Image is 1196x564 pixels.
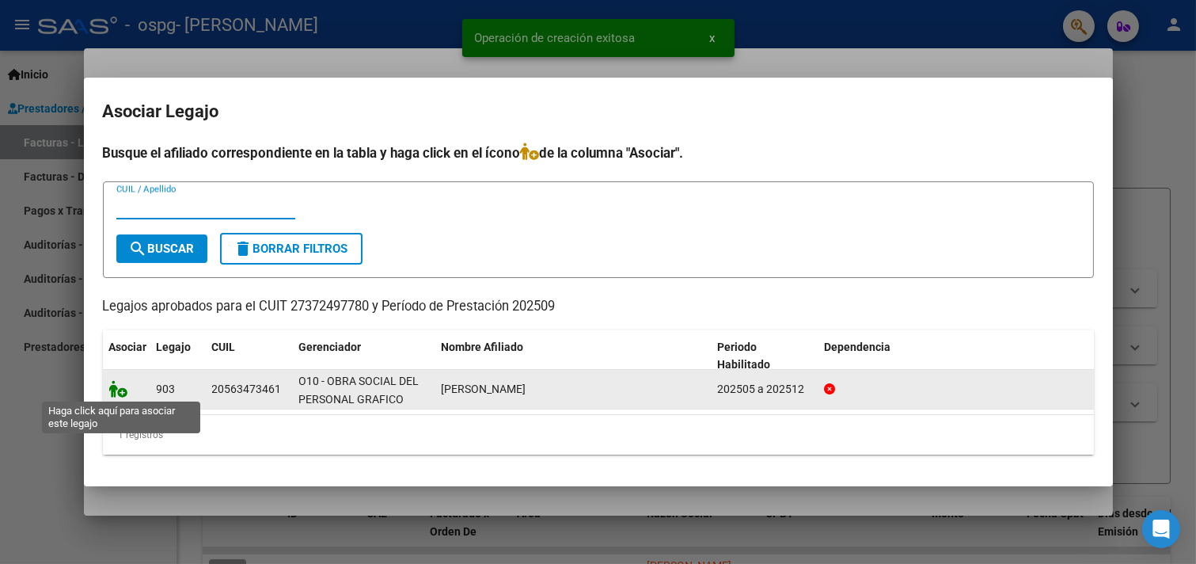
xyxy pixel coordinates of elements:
[103,330,150,383] datatable-header-cell: Asociar
[711,330,818,383] datatable-header-cell: Periodo Habilitado
[212,380,282,398] div: 20563473461
[824,341,890,353] span: Dependencia
[442,341,524,353] span: Nombre Afiliado
[103,143,1094,163] h4: Busque el afiliado correspondiente en la tabla y haga click en el ícono de la columna "Asociar".
[206,330,293,383] datatable-header-cell: CUIL
[109,341,147,353] span: Asociar
[212,341,236,353] span: CUIL
[220,233,363,265] button: Borrar Filtros
[116,234,207,263] button: Buscar
[234,242,348,256] span: Borrar Filtros
[299,341,362,353] span: Gerenciador
[129,242,195,256] span: Buscar
[1142,510,1180,548] div: Open Intercom Messenger
[129,239,148,258] mat-icon: search
[293,330,435,383] datatable-header-cell: Gerenciador
[435,330,712,383] datatable-header-cell: Nombre Afiliado
[150,330,206,383] datatable-header-cell: Legajo
[103,97,1094,127] h2: Asociar Legajo
[234,239,253,258] mat-icon: delete
[103,297,1094,317] p: Legajos aprobados para el CUIT 27372497780 y Período de Prestación 202509
[818,330,1094,383] datatable-header-cell: Dependencia
[157,341,192,353] span: Legajo
[103,415,1094,455] div: 1 registros
[717,380,811,398] div: 202505 a 202512
[157,383,176,395] span: 903
[717,341,770,372] span: Periodo Habilitado
[299,375,420,406] span: O10 - OBRA SOCIAL DEL PERSONAL GRAFICO
[442,383,526,395] span: REY LUCIO BAUTISTA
